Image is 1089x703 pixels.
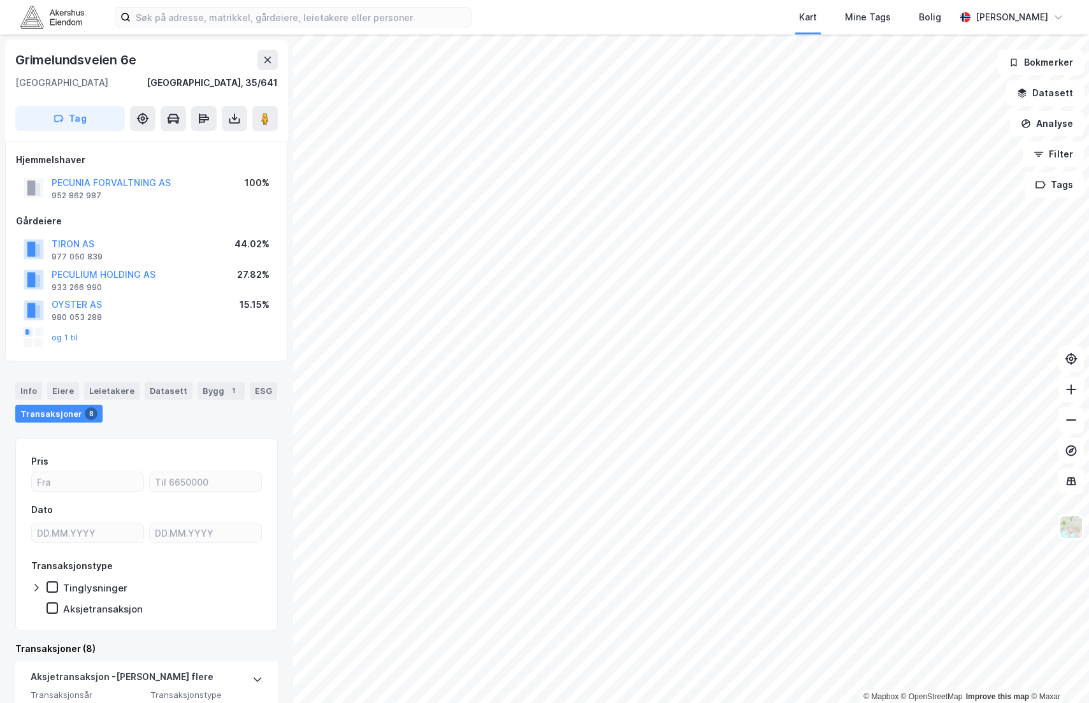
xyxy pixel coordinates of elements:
div: 100% [245,175,270,191]
span: Transaksjonstype [150,690,263,700]
iframe: Chat Widget [1025,642,1089,703]
button: Tags [1025,172,1084,198]
div: Gårdeiere [16,214,277,229]
div: Aksjetransaksjon - [PERSON_NAME] flere [31,669,213,690]
button: Tag [15,106,125,131]
div: [GEOGRAPHIC_DATA] [15,75,108,91]
div: Transaksjonstype [31,558,113,574]
a: Mapbox [863,692,898,701]
div: Kart [799,10,817,25]
div: 933 266 990 [52,282,102,293]
div: 8 [85,407,97,420]
input: Til 6650000 [150,472,261,491]
div: [PERSON_NAME] [976,10,1048,25]
img: akershus-eiendom-logo.9091f326c980b4bce74ccdd9f866810c.svg [20,6,84,28]
input: DD.MM.YYYY [32,523,143,542]
input: Søk på adresse, matrikkel, gårdeiere, leietakere eller personer [131,8,471,27]
div: 952 862 987 [52,191,101,201]
div: Eiere [47,382,79,400]
div: 44.02% [234,236,270,252]
div: Bolig [919,10,941,25]
div: [GEOGRAPHIC_DATA], 35/641 [147,75,278,91]
div: Datasett [145,382,192,400]
div: Bygg [198,382,245,400]
div: Aksjetransaksjon [63,603,143,615]
div: Hjemmelshaver [16,152,277,168]
div: Kontrollprogram for chat [1025,642,1089,703]
div: Leietakere [84,382,140,400]
span: Transaksjonsår [31,690,143,700]
div: Mine Tags [845,10,891,25]
div: Dato [31,502,53,518]
div: Transaksjoner [15,405,103,423]
button: Datasett [1006,80,1084,106]
div: ESG [250,382,277,400]
input: DD.MM.YYYY [150,523,261,542]
div: 15.15% [240,297,270,312]
img: Z [1059,515,1083,539]
div: Tinglysninger [63,582,127,594]
button: Bokmerker [998,50,1084,75]
div: Info [15,382,42,400]
button: Filter [1023,141,1084,167]
a: OpenStreetMap [901,692,963,701]
div: 977 050 839 [52,252,103,262]
div: Grimelundsveien 6e [15,50,138,70]
input: Fra [32,472,143,491]
button: Analyse [1010,111,1084,136]
div: 980 053 288 [52,312,102,323]
div: Transaksjoner (8) [15,641,278,656]
div: 27.82% [237,267,270,282]
div: Pris [31,454,48,469]
div: 1 [227,384,240,397]
a: Improve this map [966,692,1029,701]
